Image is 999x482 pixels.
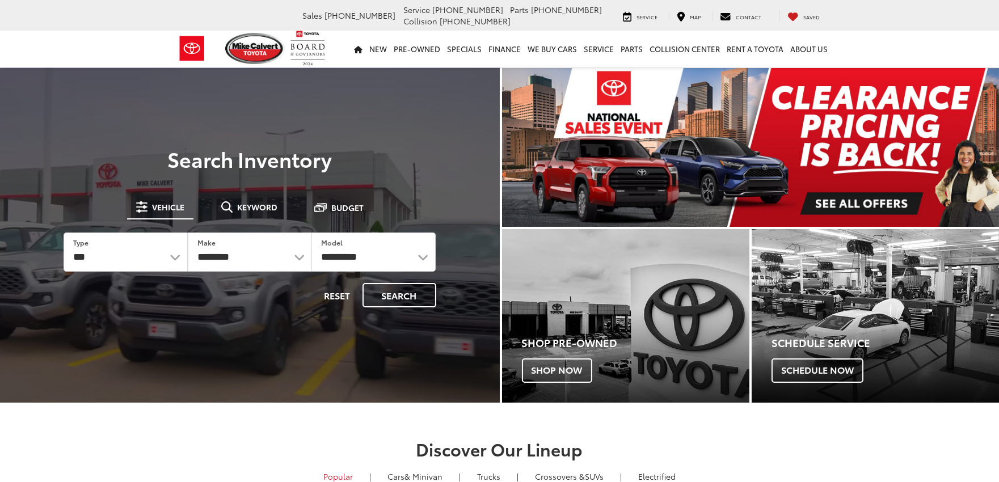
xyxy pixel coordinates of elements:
[152,203,184,211] span: Vehicle
[366,31,391,67] a: New
[690,13,701,20] span: Map
[391,31,444,67] a: Pre-Owned
[366,471,374,482] li: |
[502,229,749,402] a: Shop Pre-Owned Shop Now
[325,10,396,21] span: [PHONE_NUMBER]
[532,4,602,15] span: [PHONE_NUMBER]
[736,13,762,20] span: Contact
[752,229,999,402] a: Schedule Service Schedule Now
[303,10,323,21] span: Sales
[779,10,829,22] a: My Saved Vehicles
[581,31,618,67] a: Service
[100,439,900,458] h2: Discover Our Lineup
[486,31,525,67] a: Finance
[331,204,364,212] span: Budget
[618,31,647,67] a: Parts
[804,13,820,20] span: Saved
[362,283,436,307] button: Search
[404,471,442,482] span: & Minivan
[404,15,438,27] span: Collision
[433,4,504,15] span: [PHONE_NUMBER]
[637,13,658,20] span: Service
[502,229,749,402] div: Toyota
[48,147,452,170] h3: Search Inventory
[787,31,832,67] a: About Us
[171,30,213,67] img: Toyota
[511,4,529,15] span: Parts
[197,238,216,247] label: Make
[444,31,486,67] a: Specials
[752,229,999,402] div: Toyota
[73,238,88,247] label: Type
[525,31,581,67] a: WE BUY CARS
[514,471,521,482] li: |
[321,238,343,247] label: Model
[522,358,592,382] span: Shop Now
[456,471,463,482] li: |
[615,10,667,22] a: Service
[440,15,511,27] span: [PHONE_NUMBER]
[772,337,999,349] h4: Schedule Service
[712,10,770,22] a: Contact
[315,283,360,307] button: Reset
[225,33,285,64] img: Mike Calvert Toyota
[404,4,431,15] span: Service
[724,31,787,67] a: Rent a Toyota
[351,31,366,67] a: Home
[535,471,585,482] span: Crossovers &
[669,10,710,22] a: Map
[522,337,749,349] h4: Shop Pre-Owned
[617,471,625,482] li: |
[647,31,724,67] a: Collision Center
[772,358,863,382] span: Schedule Now
[237,203,277,211] span: Keyword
